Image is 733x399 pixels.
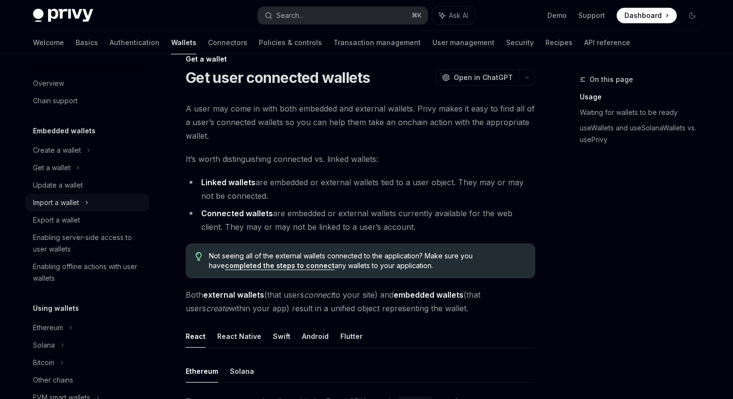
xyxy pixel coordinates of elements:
[230,360,254,383] button: Solana
[186,325,206,348] button: React
[33,214,80,226] div: Export a wallet
[273,325,290,348] button: Swift
[186,288,535,315] span: Both (that users to your site) and (that users within your app) result in a unified object repres...
[186,69,370,86] h1: Get user connected wallets
[258,7,428,24] button: Search...⌘K
[580,89,708,105] a: Usage
[25,92,149,110] a: Chain support
[33,374,73,386] div: Other chains
[33,162,70,174] div: Get a wallet
[208,31,247,54] a: Connectors
[186,102,535,143] span: A user may come in with both embedded and external wallets. Privy makes it easy to find all of a ...
[432,31,494,54] a: User management
[33,261,143,284] div: Enabling offline actions with user wallets
[33,95,78,107] div: Chain support
[545,31,573,54] a: Recipes
[110,31,159,54] a: Authentication
[186,360,218,383] button: Ethereum
[25,75,149,92] a: Overview
[209,251,526,271] span: Not seeing all of the external wallets connected to the application? Make sure you have any walle...
[33,144,81,156] div: Create a wallet
[432,7,475,24] button: Ask AI
[449,11,468,20] span: Ask AI
[186,152,535,166] span: It’s worth distinguishing connected vs. linked wallets:
[578,11,605,20] a: Support
[206,303,229,313] em: create
[25,371,149,389] a: Other chains
[304,290,333,300] em: connect
[217,325,261,348] button: React Native
[33,9,93,22] img: dark logo
[33,339,55,351] div: Solana
[33,232,143,255] div: Enabling server-side access to user wallets
[171,31,196,54] a: Wallets
[33,303,79,314] h5: Using wallets
[33,31,64,54] a: Welcome
[454,73,513,82] span: Open in ChatGPT
[25,176,149,194] a: Update a wallet
[617,8,677,23] a: Dashboard
[195,252,202,261] svg: Tip
[334,31,421,54] a: Transaction management
[340,325,363,348] button: Flutter
[25,211,149,229] a: Export a wallet
[25,258,149,287] a: Enabling offline actions with user wallets
[203,290,264,300] strong: external wallets
[580,105,708,120] a: Waiting for wallets to be ready
[685,8,700,23] button: Toggle dark mode
[33,78,64,89] div: Overview
[33,197,79,208] div: Import a wallet
[186,176,535,203] li: are embedded or external wallets tied to a user object. They may or may not be connected.
[394,290,463,300] strong: embedded wallets
[590,74,633,85] span: On this page
[506,31,534,54] a: Security
[186,54,535,64] div: Get a wallet
[186,207,535,234] li: are embedded or external wallets currently available for the web client. They may or may not be l...
[259,31,322,54] a: Policies & controls
[436,69,519,86] button: Open in ChatGPT
[584,31,630,54] a: API reference
[412,12,422,19] span: ⌘ K
[225,261,335,270] a: completed the steps to connect
[25,229,149,258] a: Enabling server-side access to user wallets
[547,11,567,20] a: Demo
[76,31,98,54] a: Basics
[201,208,273,218] strong: Connected wallets
[624,11,662,20] span: Dashboard
[33,179,83,191] div: Update a wallet
[302,325,329,348] button: Android
[580,120,708,147] a: useWallets and useSolanaWallets vs. usePrivy
[33,357,54,368] div: Bitcoin
[33,322,63,334] div: Ethereum
[276,10,303,21] div: Search...
[33,125,96,137] h5: Embedded wallets
[201,177,255,187] strong: Linked wallets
